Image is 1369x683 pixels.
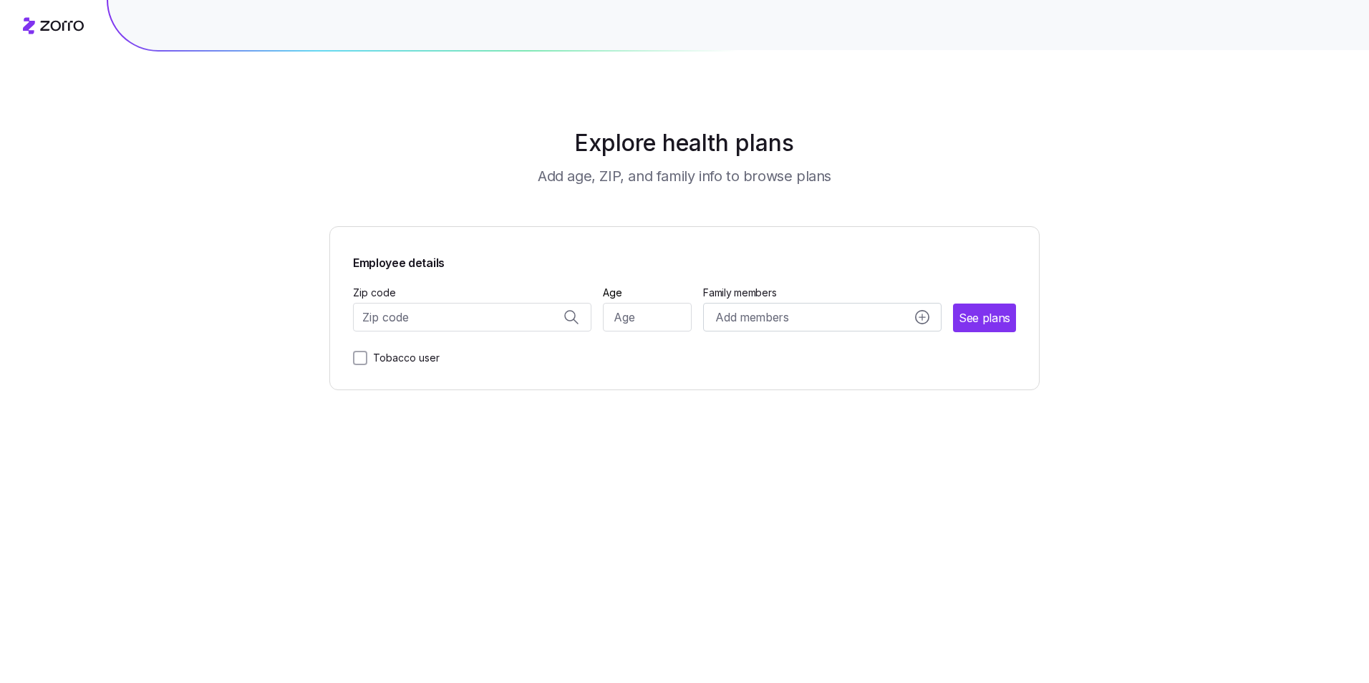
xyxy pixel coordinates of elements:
label: Tobacco user [367,349,440,367]
button: Add membersadd icon [703,303,942,331]
label: Zip code [353,285,396,301]
label: Age [603,285,622,301]
h3: Add age, ZIP, and family info to browse plans [538,166,831,186]
span: Employee details [353,250,445,272]
span: Family members [703,286,942,300]
input: Zip code [353,303,591,331]
button: See plans [953,304,1016,332]
svg: add icon [915,310,929,324]
h1: Explore health plans [365,126,1005,160]
input: Age [603,303,692,331]
span: See plans [959,309,1010,327]
span: Add members [715,309,788,326]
